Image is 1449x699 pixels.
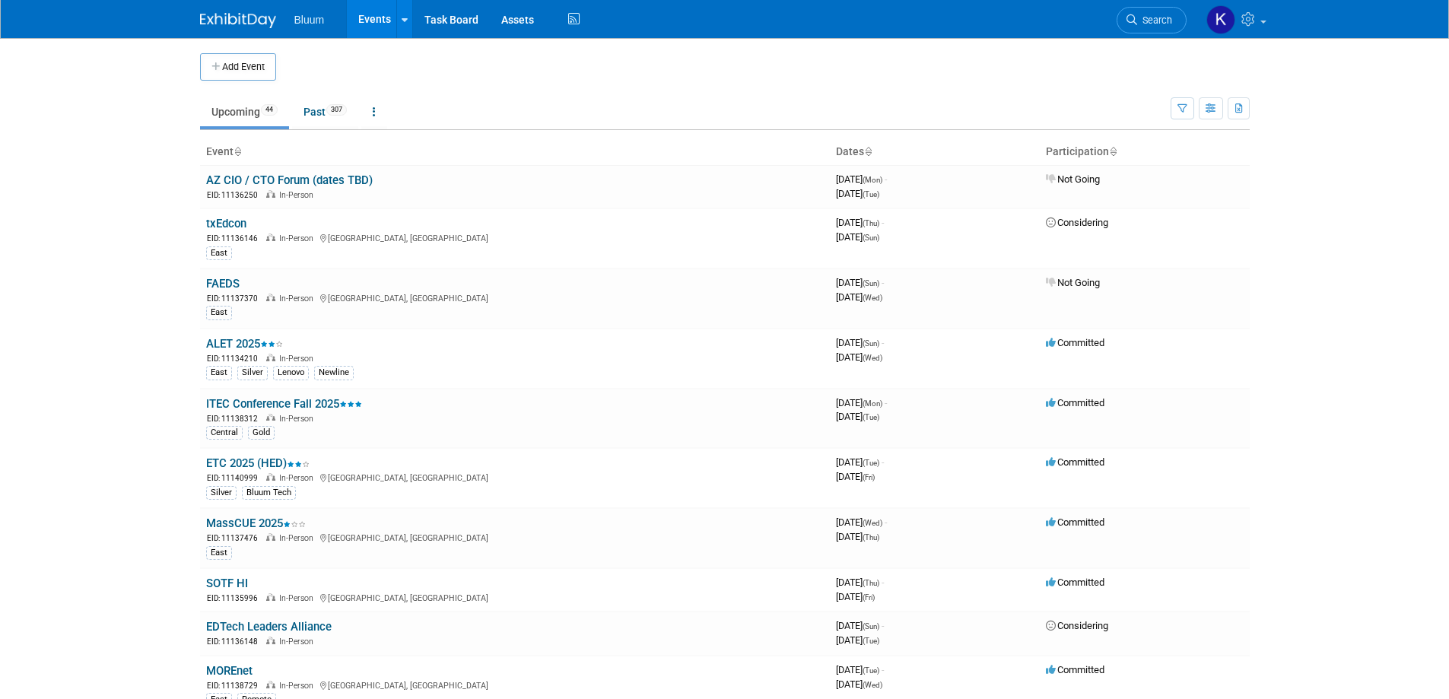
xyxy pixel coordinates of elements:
[206,217,246,230] a: txEdcon
[279,533,318,543] span: In-Person
[863,622,879,631] span: (Sun)
[1046,620,1108,631] span: Considering
[863,219,879,227] span: (Thu)
[836,277,884,288] span: [DATE]
[206,531,824,544] div: [GEOGRAPHIC_DATA], [GEOGRAPHIC_DATA]
[863,279,879,288] span: (Sun)
[279,354,318,364] span: In-Person
[1046,217,1108,228] span: Considering
[863,593,875,602] span: (Fri)
[1206,5,1235,34] img: Kellie Noller
[836,217,884,228] span: [DATE]
[206,277,240,291] a: FAEDS
[279,473,318,483] span: In-Person
[206,664,253,678] a: MOREnet
[836,397,887,408] span: [DATE]
[266,533,275,541] img: In-Person Event
[200,13,276,28] img: ExhibitDay
[266,681,275,688] img: In-Person Event
[207,682,264,690] span: EID: 11138729
[1046,173,1100,185] span: Not Going
[863,354,882,362] span: (Wed)
[206,486,237,500] div: Silver
[836,678,882,690] span: [DATE]
[836,351,882,363] span: [DATE]
[836,291,882,303] span: [DATE]
[206,306,232,319] div: East
[885,173,887,185] span: -
[882,577,884,588] span: -
[206,231,824,244] div: [GEOGRAPHIC_DATA], [GEOGRAPHIC_DATA]
[242,486,296,500] div: Bluum Tech
[882,277,884,288] span: -
[237,366,268,380] div: Silver
[863,519,882,527] span: (Wed)
[836,456,884,468] span: [DATE]
[882,217,884,228] span: -
[836,173,887,185] span: [DATE]
[206,546,232,560] div: East
[882,620,884,631] span: -
[1040,139,1250,165] th: Participation
[266,354,275,361] img: In-Person Event
[1046,456,1104,468] span: Committed
[1046,516,1104,528] span: Committed
[273,366,309,380] div: Lenovo
[885,516,887,528] span: -
[863,190,879,199] span: (Tue)
[206,516,306,530] a: MassCUE 2025
[279,234,318,243] span: In-Person
[1046,277,1100,288] span: Not Going
[206,426,243,440] div: Central
[863,473,875,481] span: (Fri)
[292,97,358,126] a: Past307
[836,231,879,243] span: [DATE]
[279,190,318,200] span: In-Person
[863,413,879,421] span: (Tue)
[266,190,275,198] img: In-Person Event
[863,234,879,242] span: (Sun)
[882,456,884,468] span: -
[836,591,875,602] span: [DATE]
[326,104,347,116] span: 307
[863,666,879,675] span: (Tue)
[864,145,872,157] a: Sort by Start Date
[266,294,275,301] img: In-Person Event
[266,593,275,601] img: In-Person Event
[266,637,275,644] img: In-Person Event
[863,339,879,348] span: (Sun)
[279,681,318,691] span: In-Person
[206,620,332,634] a: EDTech Leaders Alliance
[207,415,264,423] span: EID: 11138312
[1046,664,1104,675] span: Committed
[206,397,362,411] a: ITEC Conference Fall 2025
[836,188,879,199] span: [DATE]
[206,577,248,590] a: SOTF HI
[206,471,824,484] div: [GEOGRAPHIC_DATA], [GEOGRAPHIC_DATA]
[206,337,283,351] a: ALET 2025
[200,139,830,165] th: Event
[200,53,276,81] button: Add Event
[863,176,882,184] span: (Mon)
[1137,14,1172,26] span: Search
[234,145,241,157] a: Sort by Event Name
[279,414,318,424] span: In-Person
[207,594,264,602] span: EID: 11135996
[830,139,1040,165] th: Dates
[1109,145,1117,157] a: Sort by Participation Type
[863,637,879,645] span: (Tue)
[836,577,884,588] span: [DATE]
[207,294,264,303] span: EID: 11137370
[863,459,879,467] span: (Tue)
[882,664,884,675] span: -
[206,366,232,380] div: East
[207,474,264,482] span: EID: 11140999
[836,471,875,482] span: [DATE]
[200,97,289,126] a: Upcoming44
[863,681,882,689] span: (Wed)
[836,531,879,542] span: [DATE]
[279,294,318,303] span: In-Person
[206,246,232,260] div: East
[248,426,275,440] div: Gold
[1046,337,1104,348] span: Committed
